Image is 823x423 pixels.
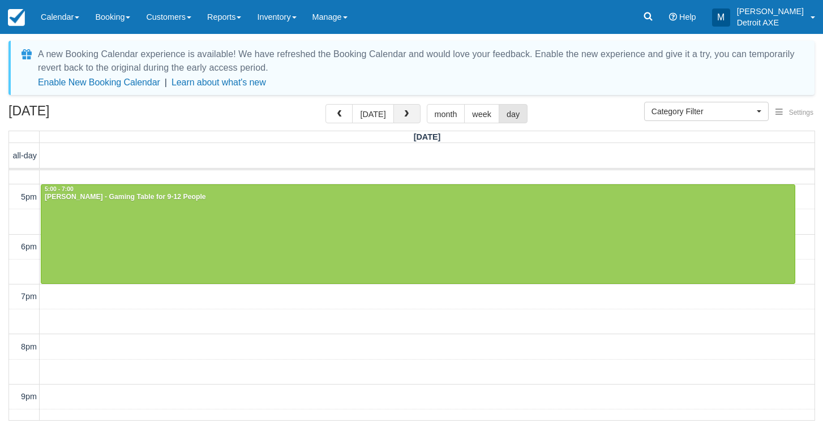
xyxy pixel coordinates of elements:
[8,104,152,125] h2: [DATE]
[21,342,37,351] span: 8pm
[737,17,804,28] p: Detroit AXE
[644,102,769,121] button: Category Filter
[21,242,37,251] span: 6pm
[21,192,37,201] span: 5pm
[427,104,465,123] button: month
[414,132,441,141] span: [DATE]
[38,48,801,75] div: A new Booking Calendar experience is available! We have refreshed the Booking Calendar and would ...
[45,186,74,192] span: 5:00 - 7:00
[44,193,792,202] div: [PERSON_NAME] - Gaming Table for 9-12 People
[172,77,266,87] a: Learn about what's new
[21,392,37,401] span: 9pm
[165,77,167,87] span: |
[789,109,813,116] span: Settings
[38,77,160,88] button: Enable New Booking Calendar
[712,8,730,27] div: M
[13,151,37,160] span: all-day
[769,105,820,121] button: Settings
[8,9,25,26] img: checkfront-main-nav-mini-logo.png
[464,104,499,123] button: week
[499,104,528,123] button: day
[669,13,677,21] i: Help
[737,6,804,17] p: [PERSON_NAME]
[21,292,37,301] span: 7pm
[352,104,393,123] button: [DATE]
[41,184,795,284] a: 5:00 - 7:00[PERSON_NAME] - Gaming Table for 9-12 People
[679,12,696,21] span: Help
[651,106,754,117] span: Category Filter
